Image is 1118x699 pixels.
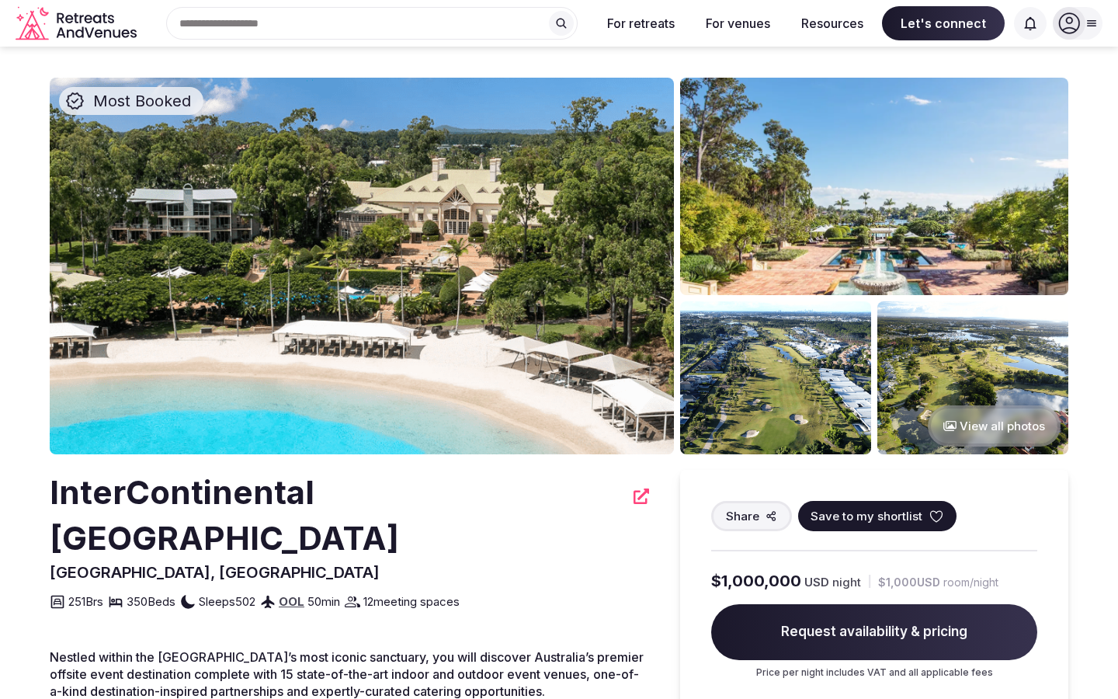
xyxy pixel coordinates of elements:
span: Request availability & pricing [711,604,1037,660]
span: room/night [943,575,998,590]
span: Most Booked [87,90,197,112]
button: Share [711,501,792,531]
span: Save to my shortlist [811,508,922,524]
span: 12 meeting spaces [363,593,460,610]
span: 50 min [307,593,340,610]
span: Let's connect [882,6,1005,40]
img: Venue gallery photo [680,78,1068,295]
span: $1,000 USD [878,575,940,590]
p: Price per night includes VAT and all applicable fees [711,666,1037,680]
span: 251 Brs [68,593,103,610]
h2: InterContinental [GEOGRAPHIC_DATA] [50,470,624,562]
img: Venue cover photo [50,78,674,454]
img: Venue gallery photo [680,301,871,454]
span: Sleeps 502 [199,593,255,610]
img: Venue gallery photo [877,301,1068,454]
span: [GEOGRAPHIC_DATA], [GEOGRAPHIC_DATA] [50,563,380,582]
button: Save to my shortlist [798,501,957,531]
a: OOL [279,594,304,609]
span: night [832,574,861,590]
div: | [867,573,872,589]
button: View all photos [928,405,1061,447]
button: For venues [693,6,783,40]
span: $1,000,000 [711,570,801,592]
a: Visit the homepage [16,6,140,41]
svg: Retreats and Venues company logo [16,6,140,41]
button: For retreats [595,6,687,40]
div: Most Booked [59,87,203,115]
span: USD [804,574,829,590]
span: 350 Beds [127,593,175,610]
button: Resources [789,6,876,40]
span: Share [726,508,759,524]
